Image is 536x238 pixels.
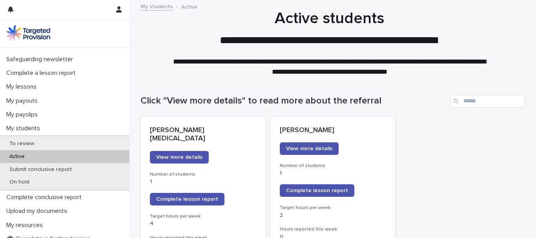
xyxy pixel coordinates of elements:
[150,171,256,178] h3: Number of students
[280,126,386,135] p: [PERSON_NAME]
[3,56,79,63] p: Safeguarding newsletter
[280,226,386,233] h3: Hours reported this week
[3,111,44,118] p: My payslips
[280,212,386,219] p: 2
[280,184,354,197] a: Complete lesson report
[140,2,173,11] a: My students
[150,151,209,164] a: View more details
[150,193,224,205] a: Complete lesson report
[150,220,256,227] p: 4
[3,69,82,77] p: Complete a lesson report
[150,178,256,185] p: 1
[181,2,197,11] p: Active
[3,179,36,185] p: On hold
[280,170,386,177] p: 1
[3,194,88,201] p: Complete conclusive report
[156,154,202,160] span: View more details
[150,213,256,220] h3: Target hours per week
[280,205,386,211] h3: Target hours per week
[156,196,218,202] span: Complete lesson report
[3,222,49,229] p: My resources
[6,25,50,41] img: M5nRWzHhSzIhMunXDL62
[3,83,43,91] p: My lessons
[280,142,339,155] a: View more details
[3,153,31,160] p: Active
[140,95,447,107] h1: Click "View more details" to read more about the referral
[3,140,40,147] p: To review
[137,9,521,28] h1: Active students
[286,146,332,151] span: View more details
[3,97,44,105] p: My payouts
[3,207,73,215] p: Upload my documents
[450,95,525,107] input: Search
[150,126,256,143] p: [PERSON_NAME][MEDICAL_DATA]
[3,166,78,173] p: Submit conclusive report
[286,188,348,193] span: Complete lesson report
[3,125,46,132] p: My students
[280,163,386,169] h3: Number of students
